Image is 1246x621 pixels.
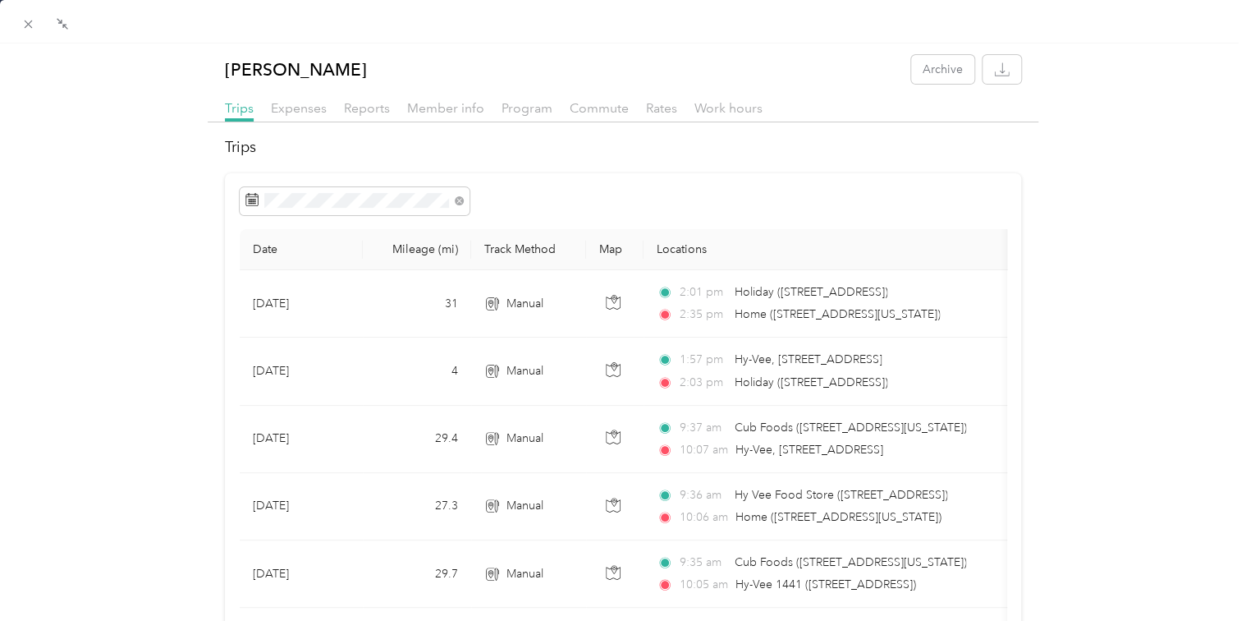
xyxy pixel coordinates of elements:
[680,306,726,324] span: 2:35 pm
[240,338,363,405] td: [DATE]
[225,100,254,116] span: Trips
[363,540,471,608] td: 29.7
[363,406,471,473] td: 29.4
[734,555,966,569] span: Cub Foods ([STREET_ADDRESS][US_STATE])
[586,229,644,270] th: Map
[240,270,363,338] td: [DATE]
[363,338,471,405] td: 4
[1154,529,1246,621] iframe: Everlance-gr Chat Button Frame
[680,374,726,392] span: 2:03 pm
[680,419,726,437] span: 9:37 am
[680,351,726,369] span: 1:57 pm
[735,443,883,457] span: Hy-Vee, [STREET_ADDRESS]
[680,554,726,572] span: 9:35 am
[407,100,484,116] span: Member info
[680,441,728,459] span: 10:07 am
[734,488,947,502] span: Hy Vee Food Store ([STREET_ADDRESS])
[680,283,726,301] span: 2:01 pm
[734,352,882,366] span: Hy-Vee, [STREET_ADDRESS]
[506,430,543,448] span: Manual
[240,406,363,473] td: [DATE]
[570,100,629,116] span: Commute
[644,229,1021,270] th: Locations
[694,100,763,116] span: Work hours
[271,100,327,116] span: Expenses
[240,473,363,540] td: [DATE]
[734,285,887,299] span: Holiday ([STREET_ADDRESS])
[363,229,471,270] th: Mileage (mi)
[225,136,1021,159] h2: Trips
[240,540,363,608] td: [DATE]
[680,576,728,594] span: 10:05 am
[734,375,887,389] span: Holiday ([STREET_ADDRESS])
[735,510,941,524] span: Home ([STREET_ADDRESS][US_STATE])
[734,421,966,435] span: Cub Foods ([STREET_ADDRESS][US_STATE])
[734,307,940,321] span: Home ([STREET_ADDRESS][US_STATE])
[506,565,543,583] span: Manual
[240,229,363,270] th: Date
[646,100,677,116] span: Rates
[363,473,471,540] td: 27.3
[735,577,916,591] span: Hy-Vee 1441 ([STREET_ADDRESS])
[506,295,543,313] span: Manual
[344,100,390,116] span: Reports
[506,497,543,515] span: Manual
[680,508,728,527] span: 10:06 am
[225,55,367,84] p: [PERSON_NAME]
[363,270,471,338] td: 31
[506,362,543,380] span: Manual
[471,229,586,270] th: Track Method
[502,100,552,116] span: Program
[680,486,726,504] span: 9:36 am
[911,55,974,84] button: Archive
